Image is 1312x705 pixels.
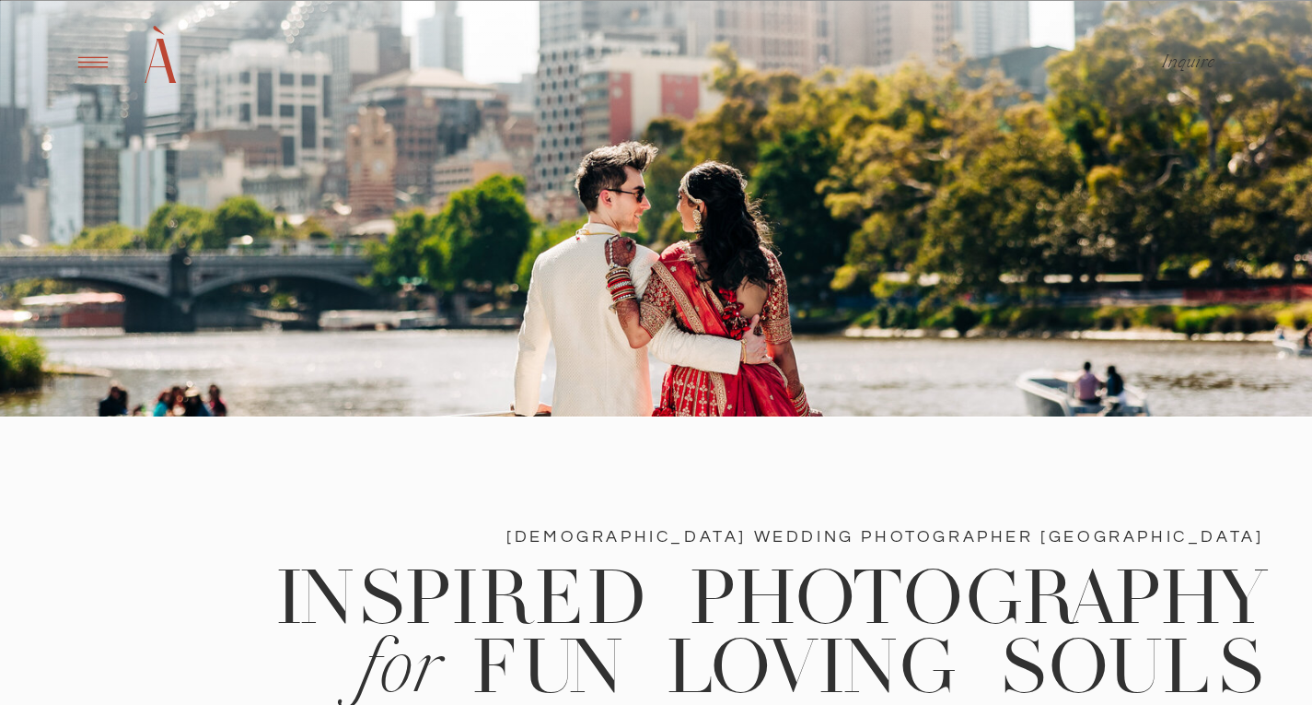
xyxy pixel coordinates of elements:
[159,523,1264,548] h2: [DEMOGRAPHIC_DATA] Wedding Photographer [GEOGRAPHIC_DATA]
[132,23,188,101] a: À
[1162,53,1216,72] a: Inquire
